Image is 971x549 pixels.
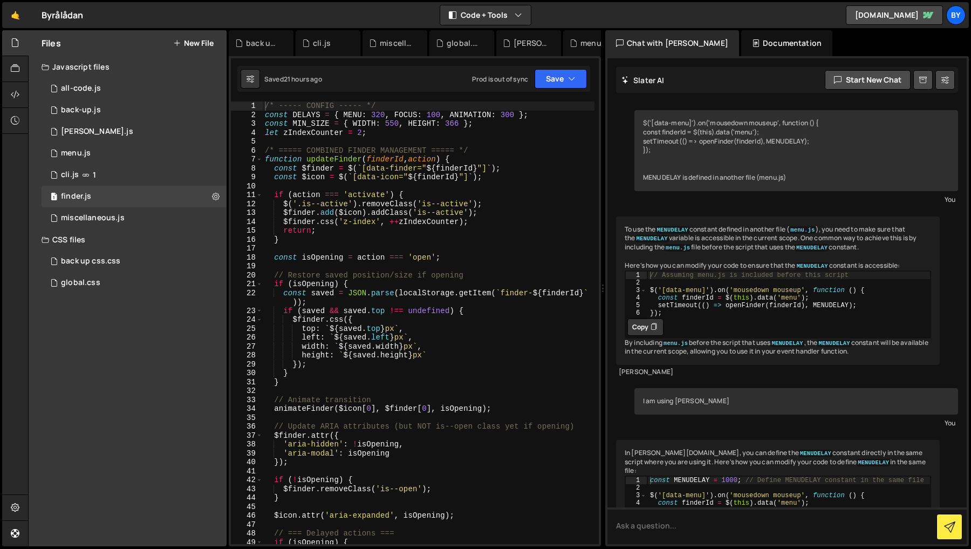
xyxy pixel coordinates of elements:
[231,333,263,342] div: 26
[246,38,281,49] div: back up css.css
[634,388,958,415] div: I am using [PERSON_NAME]
[29,229,227,250] div: CSS files
[231,529,263,538] div: 48
[635,235,668,242] code: MENUDELAY
[231,101,263,111] div: 1
[42,9,83,22] div: Byrålådan
[231,235,263,245] div: 16
[637,194,955,205] div: You
[42,99,227,121] div: 10338/45267.js
[789,226,816,234] code: menu.js
[626,477,647,484] div: 1
[231,387,263,396] div: 32
[817,340,851,347] code: MENUDELAY
[61,278,100,288] div: global.css
[231,119,263,128] div: 3
[231,378,263,387] div: 31
[231,396,263,405] div: 33
[51,193,57,202] span: 1
[770,340,804,347] code: MENUDELAY
[605,30,739,56] div: Chat with [PERSON_NAME]
[42,37,61,49] h2: Files
[580,38,610,49] div: menu.js
[42,121,227,143] div: 10338/45273.js
[231,155,263,164] div: 7
[61,105,101,115] div: back-up.js
[231,208,263,218] div: 13
[61,256,120,266] div: back up css.css
[656,226,689,234] code: MENUDELAY
[514,38,548,49] div: [PERSON_NAME].js
[231,218,263,227] div: 14
[42,250,227,272] div: 10338/45558.css
[231,226,263,235] div: 15
[626,309,647,317] div: 6
[231,182,263,191] div: 10
[231,503,263,512] div: 45
[626,294,647,302] div: 4
[857,459,890,466] code: MENUDELAY
[231,324,263,334] div: 25
[231,360,263,369] div: 29
[626,492,647,499] div: 3
[946,5,966,25] div: By
[231,262,263,271] div: 19
[231,137,263,146] div: 5
[626,279,647,287] div: 2
[665,244,691,252] code: menu.js
[264,74,322,84] div: Saved
[231,422,263,431] div: 36
[231,342,263,351] div: 27
[616,216,940,365] div: To use the constant defined in another file ( ), you need to make sure that the variable is acces...
[231,191,263,200] div: 11
[621,75,665,85] h2: Slater AI
[380,38,414,49] div: miscellaneous.js
[231,493,263,503] div: 44
[61,127,133,137] div: [PERSON_NAME].js
[231,244,263,253] div: 17
[472,74,528,84] div: Prod is out of sync
[231,271,263,280] div: 20
[231,485,263,494] div: 43
[231,315,263,324] div: 24
[626,302,647,309] div: 5
[447,38,481,49] div: global.css
[231,307,263,316] div: 23
[42,78,227,99] div: 10338/35579.js
[93,171,96,179] span: 1
[284,74,322,84] div: 21 hours ago
[231,369,263,378] div: 30
[231,520,263,530] div: 47
[231,440,263,449] div: 38
[231,164,263,173] div: 8
[626,499,647,507] div: 4
[846,5,943,25] a: [DOMAIN_NAME]
[741,30,832,56] div: Documentation
[42,143,227,164] div: 10338/45238.js
[626,272,647,279] div: 1
[535,69,587,89] button: Save
[231,414,263,423] div: 35
[231,128,263,138] div: 4
[231,404,263,414] div: 34
[626,287,647,294] div: 3
[231,253,263,262] div: 18
[231,146,263,155] div: 6
[42,207,227,229] div: 10338/45237.js
[61,170,79,180] div: cli.js
[796,262,829,270] code: MENUDELAY
[619,368,937,377] div: [PERSON_NAME]
[634,110,958,191] div: $('[data-menu]').on('mousedown mouseup', function () { const finderId = $(this).data('menu'); set...
[61,213,125,223] div: miscellaneous.js
[231,467,263,476] div: 41
[61,84,101,93] div: all-code.js
[173,39,214,48] button: New File
[627,318,664,336] button: Copy
[231,476,263,485] div: 42
[231,111,263,120] div: 2
[2,2,29,28] a: 🤙
[61,192,91,201] div: finder.js
[231,280,263,289] div: 21
[313,38,331,49] div: cli.js
[231,431,263,440] div: 37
